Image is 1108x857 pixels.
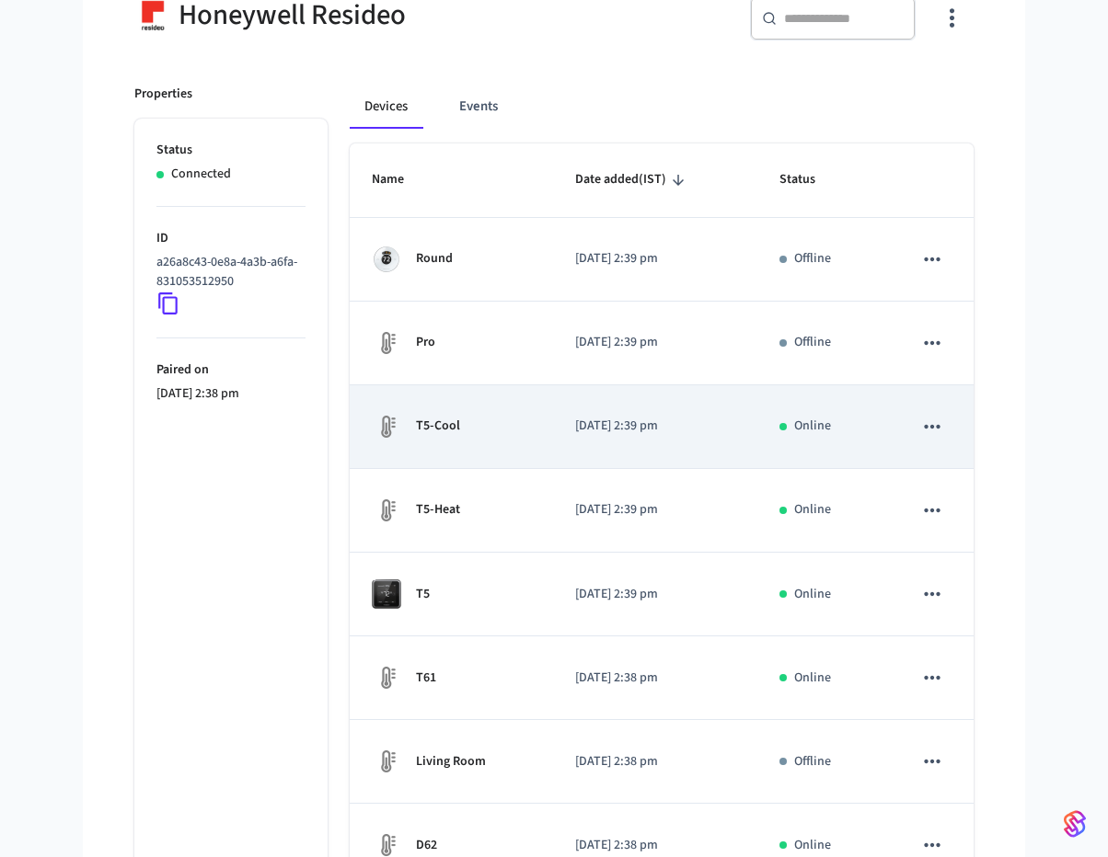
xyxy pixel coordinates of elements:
img: thermostat_fallback [372,328,401,358]
p: Round [416,249,453,269]
p: Living Room [416,752,486,771]
p: Online [794,500,831,520]
img: honeywell_t5t6 [372,579,401,609]
p: Properties [134,85,192,104]
p: [DATE] 2:38 pm [575,752,735,771]
div: connected account tabs [350,85,974,129]
p: Offline [794,752,831,771]
span: Date added(IST) [575,166,690,194]
p: [DATE] 2:39 pm [575,417,735,436]
p: [DATE] 2:38 pm [156,384,306,404]
p: Online [794,417,831,436]
img: thermostat_fallback [372,663,401,692]
span: Name [372,166,428,194]
button: Events [444,85,513,129]
span: Status [779,166,839,194]
img: honeywell_round [372,245,401,274]
p: T5-Heat [416,500,460,520]
p: a26a8c43-0e8a-4a3b-a6fa-831053512950 [156,253,298,291]
p: [DATE] 2:39 pm [575,500,735,520]
img: thermostat_fallback [372,496,401,525]
p: Online [794,585,831,604]
p: T5 [416,585,430,604]
p: Pro [416,333,435,352]
p: Online [794,668,831,688]
p: Status [156,141,306,160]
img: SeamLogoGradient.69752ec5.svg [1064,809,1086,839]
p: [DATE] 2:39 pm [575,249,735,269]
p: Connected [171,165,231,184]
p: Offline [794,249,831,269]
img: thermostat_fallback [372,412,401,441]
p: D62 [416,836,437,855]
p: [DATE] 2:38 pm [575,836,735,855]
p: [DATE] 2:39 pm [575,333,735,352]
p: [DATE] 2:39 pm [575,585,735,604]
p: [DATE] 2:38 pm [575,668,735,688]
p: ID [156,229,306,248]
p: T5-Cool [416,417,460,436]
p: Offline [794,333,831,352]
p: T61 [416,668,436,688]
button: Devices [350,85,422,129]
p: Paired on [156,360,306,380]
p: Online [794,836,831,855]
img: thermostat_fallback [372,747,401,776]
